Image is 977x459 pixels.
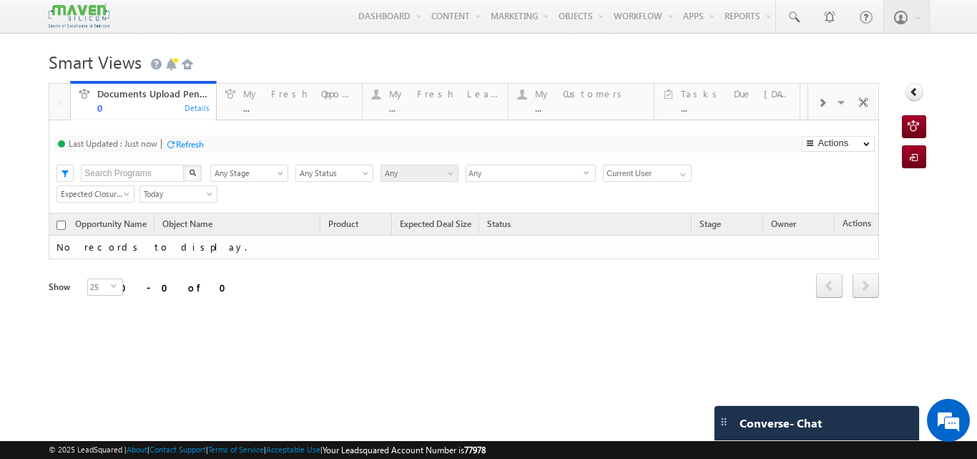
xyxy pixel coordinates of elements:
[155,216,220,235] span: Object Name
[140,188,212,200] span: Today
[381,167,453,180] span: Any
[69,138,157,149] div: Last Updated : Just now
[323,445,486,455] span: Your Leadsquared Account Number is
[466,165,596,182] div: Any
[97,88,207,100] div: Documents Upload Pending
[57,221,66,230] input: Check all records
[189,169,196,176] img: Search
[389,102,499,113] div: ...
[216,84,363,120] a: My Fresh Opportunities...
[75,218,147,229] span: Opportunity Name
[88,279,111,295] span: 25
[802,136,875,152] button: Actions
[853,275,879,298] a: next
[672,165,690,180] a: Show All Items
[120,279,235,296] div: 0 - 0 of 0
[654,84,800,120] a: Tasks Due [DATE]...
[70,81,217,121] a: Documents Upload Pending0Details
[480,216,518,235] a: Status
[210,165,288,182] a: Any Stage
[176,139,204,150] div: Refresh
[381,165,458,182] a: Any
[184,101,211,114] div: Details
[49,443,486,457] span: © 2025 LeadSquared | | | | |
[68,216,154,235] a: Opportunity Name
[328,218,358,229] span: Product
[139,185,217,203] a: Today
[681,88,791,100] div: Tasks Due [DATE]
[393,216,478,235] a: Expected Deal Size
[362,84,509,120] a: My Fresh Leads...
[400,218,471,229] span: Expected Deal Size
[466,165,584,182] span: Any
[535,102,645,113] div: ...
[389,88,499,100] div: My Fresh Leads
[243,102,353,113] div: ...
[295,165,373,182] a: Any Status
[508,84,654,120] a: My Customers...
[699,218,721,229] span: Stage
[211,167,283,180] span: Any Stage
[81,165,185,182] input: Search Programs
[692,216,728,235] a: Stage
[603,165,692,182] input: Type to Search
[296,167,368,180] span: Any Status
[771,218,796,229] span: Owner
[49,50,142,73] span: Smart Views
[243,88,353,100] div: My Fresh Opportunities
[149,445,206,454] a: Contact Support
[835,216,878,234] span: Actions
[57,188,129,200] span: Expected Closure Date
[740,417,822,430] span: Converse - Chat
[111,283,122,289] span: select
[681,102,791,113] div: ...
[57,185,134,203] a: Expected Closure Date
[49,281,76,294] div: Show
[853,274,879,298] span: next
[816,275,843,298] a: prev
[718,416,730,427] img: carter-drag
[535,88,645,100] div: My Customers
[49,236,879,259] td: No records to display.
[127,445,147,454] a: About
[464,445,486,455] span: 77978
[266,445,320,454] a: Acceptable Use
[816,274,843,298] span: prev
[97,102,207,113] div: 0
[49,4,109,29] img: Custom Logo
[208,445,264,454] a: Terms of Service
[584,169,595,175] span: select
